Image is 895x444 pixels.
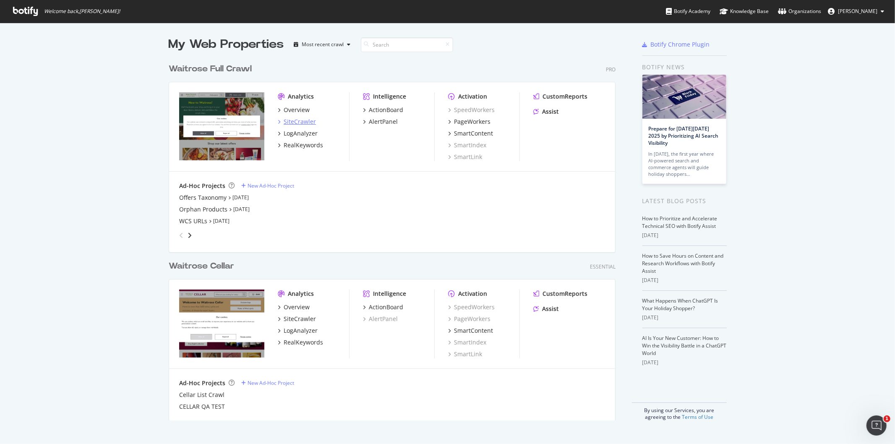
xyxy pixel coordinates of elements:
[448,106,495,114] a: SpeedWorkers
[778,7,821,16] div: Organizations
[179,182,225,190] div: Ad-Hoc Projects
[169,53,622,420] div: grid
[533,290,587,298] a: CustomReports
[187,231,193,240] div: angle-right
[369,303,403,311] div: ActionBoard
[642,359,727,366] div: [DATE]
[838,8,877,15] span: Magda Rapala
[590,263,616,270] div: Essential
[169,63,255,75] a: Waitrose Full Crawl
[448,315,491,323] a: PageWorkers
[642,314,727,321] div: [DATE]
[288,290,314,298] div: Analytics
[642,252,724,274] a: How to Save Hours on Content and Research Workflows with Botify Assist
[458,92,487,101] div: Activation
[369,118,398,126] div: AlertPanel
[288,92,314,101] div: Analytics
[542,305,559,313] div: Assist
[278,303,310,311] a: Overview
[533,305,559,313] a: Assist
[176,229,187,242] div: angle-left
[448,350,482,358] a: SmartLink
[169,260,237,272] a: Waitrose Cellar
[642,40,710,49] a: Botify Chrome Plugin
[543,92,587,101] div: CustomReports
[291,38,354,51] button: Most recent crawl
[543,290,587,298] div: CustomReports
[458,290,487,298] div: Activation
[278,129,318,138] a: LogAnalyzer
[454,129,493,138] div: SmartContent
[666,7,710,16] div: Botify Academy
[361,37,453,52] input: Search
[448,141,486,149] a: SmartIndex
[682,413,713,420] a: Terms of Use
[363,106,403,114] a: ActionBoard
[179,205,227,214] a: Orphan Products
[649,151,720,178] div: In [DATE], the first year where AI-powered search and commerce agents will guide holiday shoppers…
[284,303,310,311] div: Overview
[44,8,120,15] span: Welcome back, [PERSON_NAME] !
[642,215,718,230] a: How to Prioritize and Accelerate Technical SEO with Botify Assist
[284,118,316,126] div: SiteCrawler
[278,141,323,149] a: RealKeywords
[179,402,225,411] a: CELLAR QA TEST
[284,326,318,335] div: LogAnalyzer
[649,125,719,146] a: Prepare for [DATE][DATE] 2025 by Prioritizing AI Search Visibility
[542,107,559,116] div: Assist
[866,415,887,436] iframe: Intercom live chat
[248,182,294,189] div: New Ad-Hoc Project
[448,153,482,161] a: SmartLink
[642,297,718,312] a: What Happens When ChatGPT Is Your Holiday Shopper?
[179,193,227,202] a: Offers Taxonomy
[179,391,224,399] a: Cellar List Crawl
[642,232,727,239] div: [DATE]
[448,303,495,311] a: SpeedWorkers
[284,315,316,323] div: SiteCrawler
[369,106,403,114] div: ActionBoard
[284,106,310,114] div: Overview
[179,379,225,387] div: Ad-Hoc Projects
[284,338,323,347] div: RealKeywords
[821,5,891,18] button: [PERSON_NAME]
[448,338,486,347] div: SmartIndex
[179,217,207,225] a: WCS URLs
[213,217,230,225] a: [DATE]
[373,92,406,101] div: Intelligence
[241,379,294,387] a: New Ad-Hoc Project
[642,75,726,119] img: Prepare for Black Friday 2025 by Prioritizing AI Search Visibility
[169,36,284,53] div: My Web Properties
[232,194,249,201] a: [DATE]
[884,415,890,422] span: 1
[278,338,323,347] a: RealKeywords
[169,260,234,272] div: Waitrose Cellar
[241,182,294,189] a: New Ad-Hoc Project
[363,315,398,323] a: AlertPanel
[363,118,398,126] a: AlertPanel
[454,118,491,126] div: PageWorkers
[179,290,264,358] img: waitrosecellar.com
[642,196,727,206] div: Latest Blog Posts
[651,40,710,49] div: Botify Chrome Plugin
[363,303,403,311] a: ActionBoard
[642,63,727,72] div: Botify news
[642,277,727,284] div: [DATE]
[278,118,316,126] a: SiteCrawler
[278,326,318,335] a: LogAnalyzer
[373,290,406,298] div: Intelligence
[632,402,727,420] div: By using our Services, you are agreeing to the
[533,92,587,101] a: CustomReports
[448,129,493,138] a: SmartContent
[606,66,616,73] div: Pro
[284,141,323,149] div: RealKeywords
